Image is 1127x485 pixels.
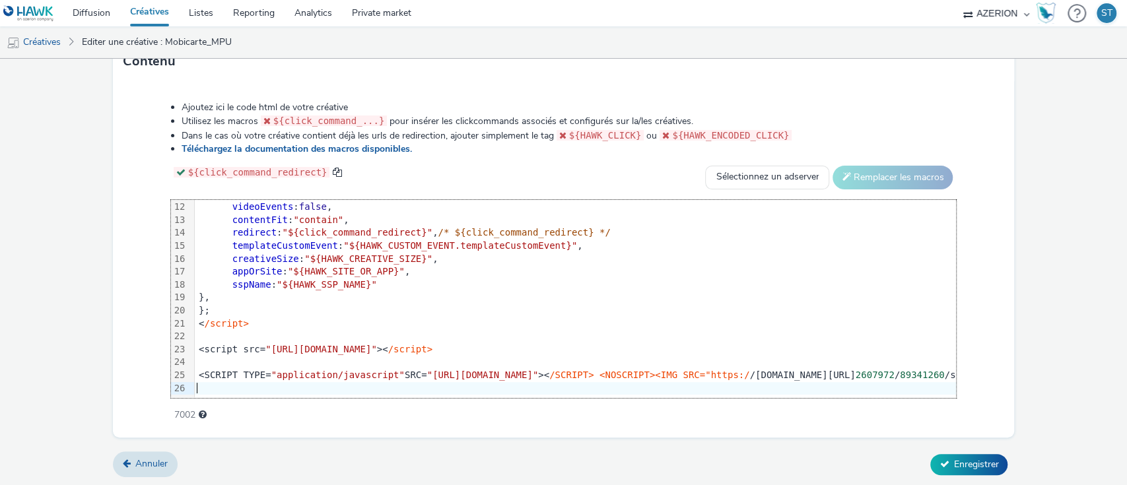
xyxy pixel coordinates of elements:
div: ST [1101,3,1112,23]
div: 21 [171,317,188,331]
span: ${HAWK_ENCODED_CLICK} [672,130,789,141]
button: Remplacer les macros [833,166,953,189]
span: "${HAWK_SITE_OR_APP}" [288,266,405,276]
span: "[URL][DOMAIN_NAME]" [265,344,377,354]
span: contentFit [232,214,288,225]
img: Hawk Academy [1036,3,1056,24]
span: sspName [232,279,271,290]
li: Utilisez les macros pour insérer les clickcommands associés et configurés sur la/les créatives. [182,114,957,128]
span: copy to clipboard [332,168,341,177]
img: undefined Logo [3,5,54,22]
span: "${click_command_redirect}" [282,227,432,238]
span: "${HAWK_CREATIVE_SIZE}" [304,253,432,264]
div: 12 [171,201,188,214]
span: Annuler [135,457,168,470]
h3: Contenu [123,51,176,71]
span: 2607972 [856,370,895,380]
div: 14 [171,226,188,240]
span: ${click_command_redirect} [188,167,327,178]
span: redirect [232,227,277,238]
div: Longueur maximale conseillée 3000 caractères. [199,408,207,422]
li: Ajoutez ici le code html de votre créative [182,101,957,114]
a: Téléchargez la documentation des macros disponibles. [182,143,417,155]
div: 25 [171,369,188,382]
span: "application/javascript" [271,370,405,380]
span: appOrSite [232,266,283,276]
span: /SCRIPT> <NOSCRIPT><IMG SRC="https:/ [549,370,749,380]
div: 13 [171,214,188,227]
div: 15 [171,240,188,253]
span: creativeSize [232,253,299,264]
div: 24 [171,356,188,369]
div: 16 [171,253,188,266]
span: false [299,201,327,212]
a: Editer une créative : Mobicarte_MPU [75,26,238,58]
div: 17 [171,265,188,278]
span: "${HAWK_SSP_NAME}" [277,279,377,290]
div: 20 [171,304,188,317]
button: Enregistrer [930,454,1007,475]
div: 18 [171,278,188,292]
div: 23 [171,343,188,356]
span: /script> [388,344,432,354]
span: videoEvents [232,201,294,212]
div: 22 [171,330,188,343]
span: "${HAWK_CUSTOM_EVENT.templateCustomEvent}" [343,240,577,251]
li: Dans le cas où votre créative contient déjà les urls de redirection, ajouter simplement le tag ou [182,129,957,143]
span: /* ${click_command_redirect} */ [438,227,610,238]
span: /script> [204,318,248,329]
a: Hawk Academy [1036,3,1061,24]
div: 26 [171,382,188,395]
span: ${click_command_...} [273,115,385,126]
div: 19 [171,291,188,304]
a: Annuler [113,451,178,476]
span: 89341260 [900,370,944,380]
span: ${HAWK_CLICK} [569,130,642,141]
img: mobile [7,36,20,49]
span: "contain" [293,214,343,225]
span: Enregistrer [953,458,998,470]
span: 7002 [174,408,195,422]
span: "[URL][DOMAIN_NAME]" [427,370,539,380]
span: templateCustomEvent [232,240,338,251]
